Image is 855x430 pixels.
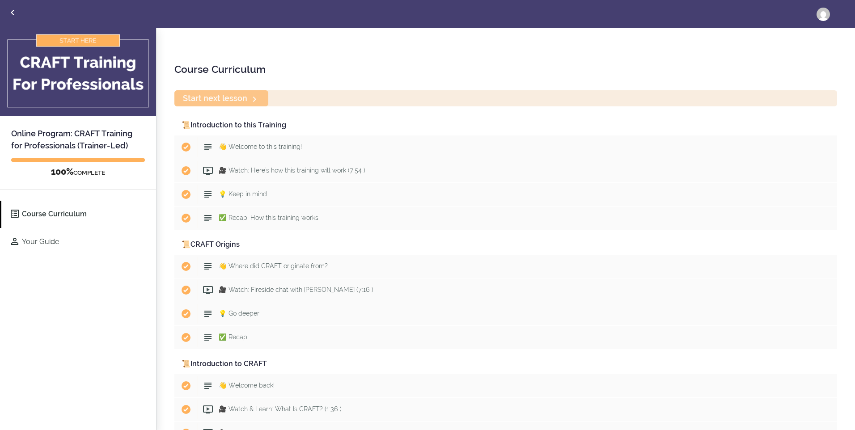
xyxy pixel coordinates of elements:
[174,302,198,325] span: Completed item
[174,302,837,325] a: Completed item 💡 Go deeper
[174,207,198,230] span: Completed item
[174,62,837,77] h2: Course Curriculum
[1,228,156,256] a: Your Guide
[174,354,837,374] div: 📜Introduction to CRAFT
[174,207,837,230] a: Completed item ✅ Recap: How this training works
[174,278,837,302] a: Completed item 🎥 Watch: Fireside chat with [PERSON_NAME] (7:16 )
[219,382,275,389] span: 👋 Welcome back!
[174,235,837,255] div: 📜CRAFT Origins
[174,115,837,135] div: 📜Introduction to this Training
[1,201,156,228] a: Course Curriculum
[174,255,198,278] span: Completed item
[174,374,198,397] span: Completed item
[174,255,837,278] a: Completed item 👋 Where did CRAFT originate from?
[174,135,198,159] span: Completed item
[174,159,198,182] span: Completed item
[219,143,302,150] span: 👋 Welcome to this training!
[219,167,365,174] span: 🎥 Watch: Here's how this training will work (7:54 )
[174,278,198,302] span: Completed item
[174,135,837,159] a: Completed item 👋 Welcome to this training!
[174,374,837,397] a: Completed item 👋 Welcome back!
[219,310,259,317] span: 💡 Go deeper
[219,286,373,293] span: 🎥 Watch: Fireside chat with [PERSON_NAME] (7:16 )
[174,326,198,349] span: Completed item
[219,262,328,270] span: 👋 Where did CRAFT originate from?
[174,398,837,421] a: Completed item 🎥 Watch & Learn: What Is CRAFT? (1:36 )
[219,214,318,221] span: ✅ Recap: How this training works
[817,8,830,21] img: sbradley@pinelandsrecovery.com
[174,183,837,206] a: Completed item 💡 Keep in mind
[7,7,18,18] svg: Back to courses
[174,398,198,421] span: Completed item
[174,326,837,349] a: Completed item ✅ Recap
[219,190,267,198] span: 💡 Keep in mind
[0,0,25,27] a: Back to courses
[219,333,247,341] span: ✅ Recap
[174,183,198,206] span: Completed item
[219,405,342,413] span: 🎥 Watch & Learn: What Is CRAFT? (1:36 )
[11,166,145,178] div: COMPLETE
[51,166,73,177] span: 100%
[174,159,837,182] a: Completed item 🎥 Watch: Here's how this training will work (7:54 )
